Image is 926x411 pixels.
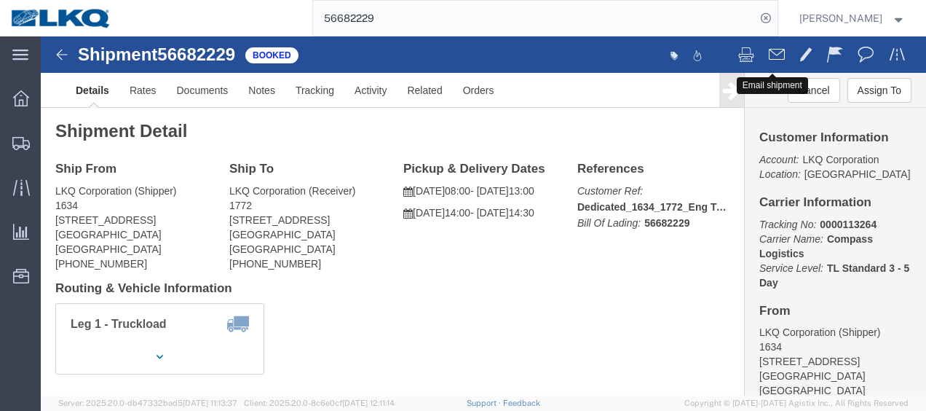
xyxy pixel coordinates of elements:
[10,7,112,29] img: logo
[799,10,882,26] span: Jason Voyles
[313,1,756,36] input: Search for shipment number, reference number
[684,397,909,410] span: Copyright © [DATE]-[DATE] Agistix Inc., All Rights Reserved
[41,36,926,396] iframe: FS Legacy Container
[244,399,395,407] span: Client: 2025.20.0-8c6e0cf
[58,399,237,407] span: Server: 2025.20.0-db47332bad5
[467,399,503,407] a: Support
[799,9,906,27] button: [PERSON_NAME]
[183,399,237,407] span: [DATE] 11:13:37
[342,399,395,407] span: [DATE] 12:11:14
[503,399,540,407] a: Feedback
